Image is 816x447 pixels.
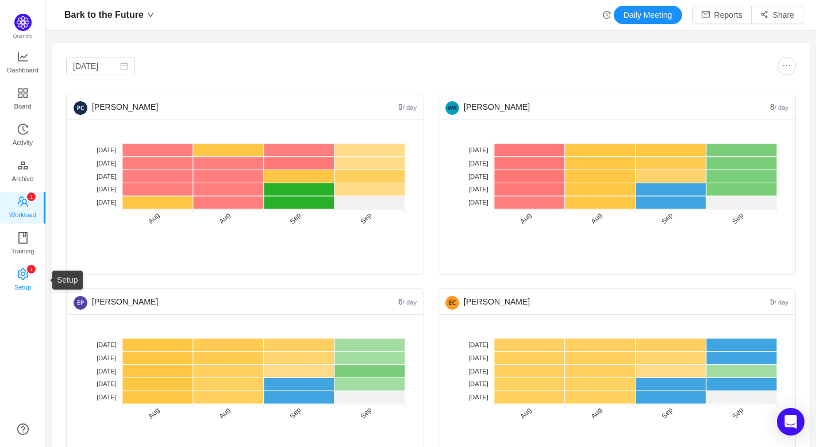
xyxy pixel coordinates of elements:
[7,59,39,82] span: Dashboard
[9,203,36,226] span: Workload
[97,354,117,361] tspan: [DATE]
[589,406,603,421] tspan: Aug
[614,6,682,24] button: Daily Meeting
[74,296,87,310] img: 44ed661940cb857520d4f270ef66d0a6
[770,297,788,306] span: 5
[603,11,611,19] i: icon: history
[147,11,154,18] i: icon: down
[17,160,29,183] a: Archive
[147,211,161,226] tspan: Aug
[97,368,117,375] tspan: [DATE]
[775,299,788,306] small: / day
[17,196,29,207] i: icon: team
[66,57,135,75] input: Select date
[730,211,745,225] tspan: Sep
[12,167,33,190] span: Archive
[445,296,459,310] img: EC-6.png
[468,147,488,153] tspan: [DATE]
[445,94,770,120] div: [PERSON_NAME]
[13,131,33,154] span: Activity
[468,341,488,348] tspan: [DATE]
[518,211,533,226] tspan: Aug
[17,160,29,171] i: icon: gold
[777,57,796,75] button: icon: ellipsis
[17,87,29,99] i: icon: appstore
[217,406,232,421] tspan: Aug
[468,160,488,167] tspan: [DATE]
[445,101,459,115] img: WR-4.png
[120,62,128,70] i: icon: calendar
[445,289,770,314] div: [PERSON_NAME]
[468,394,488,400] tspan: [DATE]
[97,380,117,387] tspan: [DATE]
[17,268,29,280] i: icon: setting
[147,406,161,421] tspan: Aug
[17,269,29,292] a: icon: settingSetup
[17,233,29,256] a: Training
[27,192,36,201] sup: 1
[17,423,29,435] a: icon: question-circle
[468,354,488,361] tspan: [DATE]
[74,289,398,314] div: [PERSON_NAME]
[17,124,29,135] i: icon: history
[751,6,803,24] button: icon: share-altShare
[11,240,34,263] span: Training
[730,406,745,420] tspan: Sep
[468,368,488,375] tspan: [DATE]
[14,276,31,299] span: Setup
[359,211,373,225] tspan: Sep
[13,33,33,39] span: Quantify
[97,199,117,206] tspan: [DATE]
[403,299,417,306] small: / day
[29,265,32,273] p: 1
[14,14,32,31] img: Quantify
[17,196,29,219] a: icon: teamWorkload
[17,51,29,63] i: icon: line-chart
[775,104,788,111] small: / day
[97,341,117,348] tspan: [DATE]
[17,124,29,147] a: Activity
[359,406,373,420] tspan: Sep
[660,406,674,420] tspan: Sep
[17,88,29,111] a: Board
[74,94,398,120] div: [PERSON_NAME]
[692,6,752,24] button: icon: mailReports
[288,211,302,225] tspan: Sep
[97,147,117,153] tspan: [DATE]
[403,104,417,111] small: / day
[398,297,417,306] span: 6
[770,102,788,111] span: 8
[468,380,488,387] tspan: [DATE]
[217,211,232,226] tspan: Aug
[64,6,144,24] span: Bark to the Future
[97,173,117,180] tspan: [DATE]
[589,211,603,226] tspan: Aug
[468,199,488,206] tspan: [DATE]
[518,406,533,421] tspan: Aug
[97,160,117,167] tspan: [DATE]
[468,186,488,192] tspan: [DATE]
[468,173,488,180] tspan: [DATE]
[97,394,117,400] tspan: [DATE]
[14,95,32,118] span: Board
[27,265,36,273] sup: 1
[17,232,29,244] i: icon: book
[398,102,417,111] span: 9
[29,192,32,201] p: 1
[97,186,117,192] tspan: [DATE]
[288,406,302,420] tspan: Sep
[777,408,805,436] div: Open Intercom Messenger
[660,211,674,225] tspan: Sep
[17,52,29,75] a: Dashboard
[74,101,87,115] img: PC-0.png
